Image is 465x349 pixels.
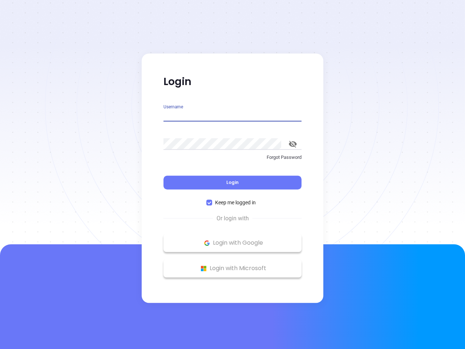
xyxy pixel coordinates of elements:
[202,238,211,248] img: Google Logo
[284,135,302,153] button: toggle password visibility
[163,154,302,167] a: Forgot Password
[163,75,302,88] p: Login
[213,214,252,223] span: Or login with
[163,259,302,277] button: Microsoft Logo Login with Microsoft
[167,237,298,248] p: Login with Google
[163,154,302,161] p: Forgot Password
[167,263,298,274] p: Login with Microsoft
[163,176,302,189] button: Login
[226,179,239,185] span: Login
[212,198,259,206] span: Keep me logged in
[163,105,183,109] label: Username
[199,264,208,273] img: Microsoft Logo
[163,234,302,252] button: Google Logo Login with Google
